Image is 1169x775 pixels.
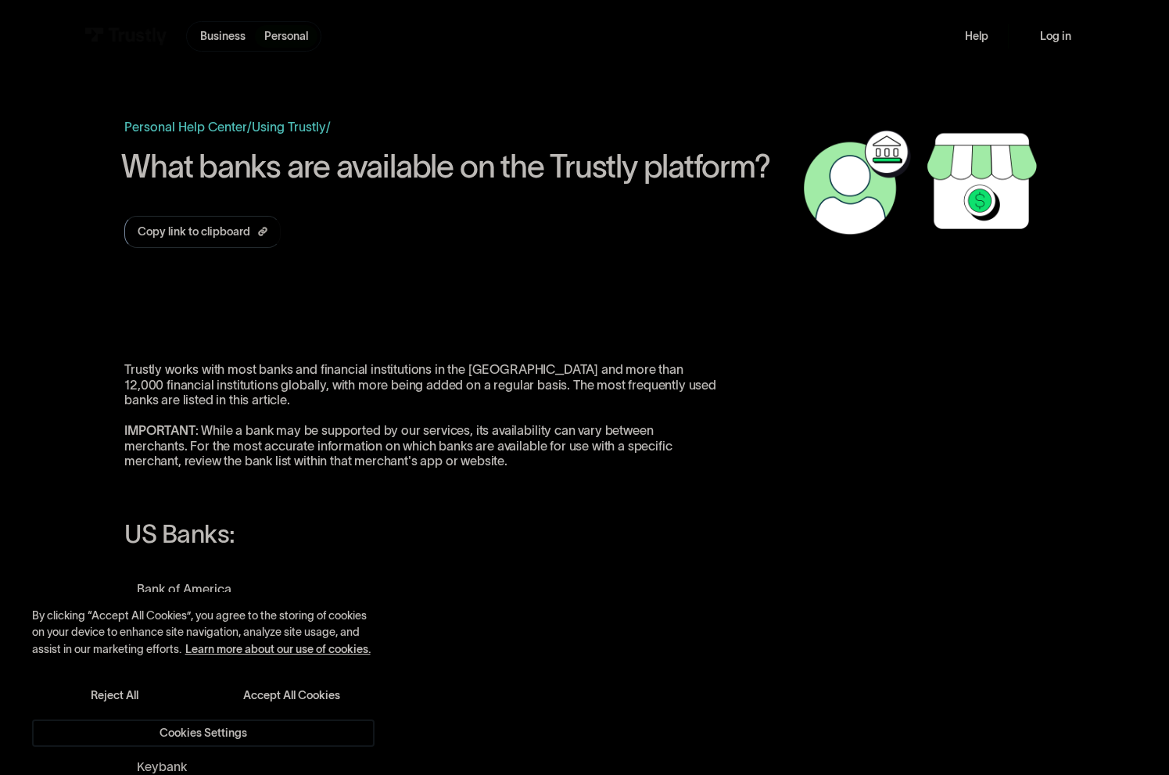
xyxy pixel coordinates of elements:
div: By clicking “Accept All Cookies”, you agree to the storing of cookies on your device to enhance s... [32,608,375,658]
strong: IMPORTANT [124,423,195,437]
li: Fifth Third Bank [124,706,716,725]
div: Log in [1040,29,1071,43]
button: Cookies Settings [32,719,375,746]
li: Bank of America [124,579,716,598]
li: Huntington Bank [124,732,716,751]
li: Chase Bank [124,630,716,649]
a: Using Trustly [252,120,326,134]
a: Copy link to clipboard [124,216,281,249]
a: Help [965,29,988,43]
h3: US Banks: [124,520,716,548]
h1: What banks are available on the Trustly platform? [121,149,794,185]
a: More information about your privacy, opens in a new tab [185,643,371,655]
p: Personal [264,28,308,45]
a: Log in [1027,20,1084,53]
p: Business [200,28,246,45]
div: / [326,117,331,136]
button: Accept All Cookies [209,683,375,706]
a: Personal [255,25,317,48]
li: Capital One Bank [124,605,716,623]
p: Trustly works with most banks and financial institutions in the [GEOGRAPHIC_DATA] and more than 1... [124,362,716,468]
div: Copy link to clipboard [138,224,250,240]
a: Personal Help Center [124,117,247,136]
img: Trustly Logo [84,27,167,45]
li: Citibank [124,655,716,674]
a: Business [190,25,254,48]
button: Reject All [32,683,198,706]
li: Citizens Bank [124,681,716,700]
div: Cookie banner [13,592,393,762]
div: Privacy [32,608,375,746]
div: / [247,117,252,136]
